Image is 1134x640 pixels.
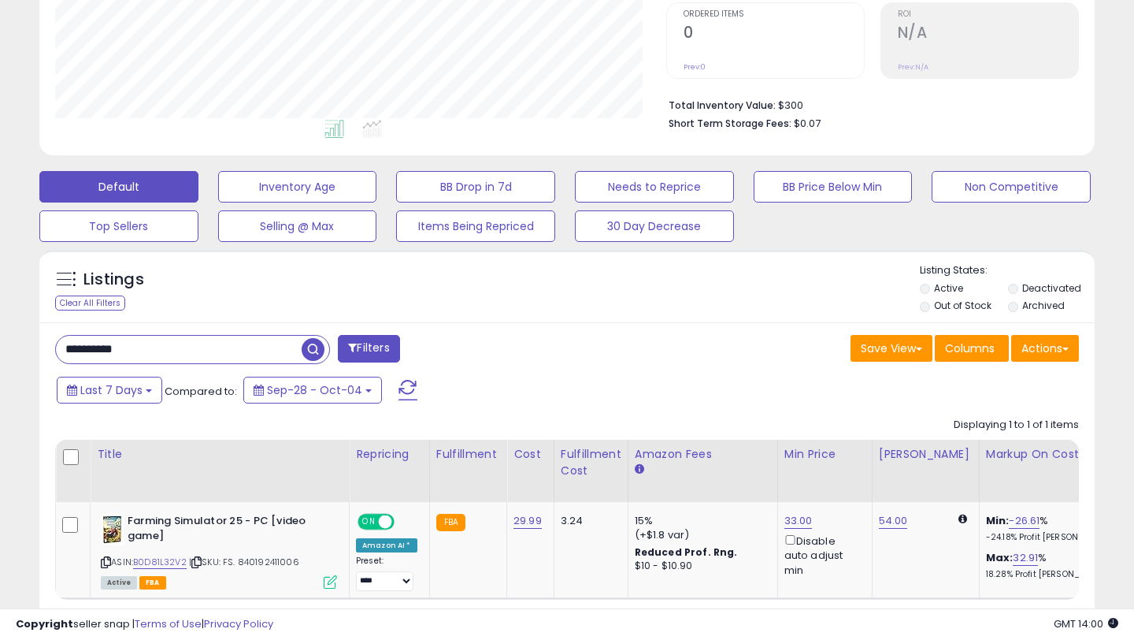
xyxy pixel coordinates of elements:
b: Reduced Prof. Rng. [635,545,738,559]
button: Needs to Reprice [575,171,734,203]
div: Title [97,446,343,463]
span: Columns [945,340,995,356]
span: 2025-10-12 14:00 GMT [1054,616,1118,631]
button: BB Price Below Min [754,171,913,203]
h2: 0 [684,24,864,45]
button: Default [39,171,198,203]
div: Cost [513,446,547,463]
p: -24.18% Profit [PERSON_NAME] [986,532,1117,543]
b: Min: [986,513,1010,528]
div: 3.24 [561,514,616,528]
div: Repricing [356,446,423,463]
th: The percentage added to the cost of goods (COGS) that forms the calculator for Min & Max prices. [979,440,1128,502]
span: ROI [898,10,1078,19]
div: Preset: [356,556,417,591]
a: -26.61 [1009,513,1039,529]
span: | SKU: FS. 840192411006 [189,556,299,568]
span: Compared to: [165,384,237,399]
div: Amazon AI * [356,538,417,553]
b: Short Term Storage Fees: [669,117,791,130]
button: Non Competitive [932,171,1091,203]
p: Listing States: [920,263,1095,278]
button: Items Being Repriced [396,210,555,242]
button: 30 Day Decrease [575,210,734,242]
span: Ordered Items [684,10,864,19]
a: 32.91 [1013,550,1038,566]
span: Last 7 Days [80,382,143,398]
span: All listings currently available for purchase on Amazon [101,576,137,590]
small: Prev: N/A [898,62,928,72]
button: Selling @ Max [218,210,377,242]
b: Farming Simulator 25 - PC [video game] [128,514,319,547]
div: (+$1.8 var) [635,528,765,542]
div: Disable auto adjust min [784,532,860,578]
label: Out of Stock [934,299,991,312]
div: Displaying 1 to 1 of 1 items [954,418,1079,433]
a: Privacy Policy [204,616,273,631]
button: Columns [935,335,1009,362]
span: FBA [139,576,166,590]
small: Amazon Fees. [635,463,644,477]
div: [PERSON_NAME] [879,446,973,463]
button: Actions [1011,335,1079,362]
div: seller snap | | [16,617,273,632]
small: Prev: 0 [684,62,706,72]
button: Inventory Age [218,171,377,203]
div: % [986,551,1117,580]
strong: Copyright [16,616,73,631]
div: Fulfillment [436,446,500,463]
span: $0.07 [794,116,821,131]
label: Active [934,281,963,295]
a: 54.00 [879,513,908,529]
li: $300 [669,95,1067,113]
div: % [986,514,1117,543]
button: Top Sellers [39,210,198,242]
b: Total Inventory Value: [669,99,776,112]
div: Min Price [784,446,865,463]
div: $10 - $10.90 [635,560,765,573]
div: ASIN: [101,514,337,587]
a: 29.99 [513,513,542,529]
button: Filters [338,335,399,363]
h2: N/A [898,24,1078,45]
div: Fulfillment Cost [561,446,621,479]
div: Amazon Fees [635,446,771,463]
p: 18.28% Profit [PERSON_NAME] [986,569,1117,580]
button: Save View [850,335,932,362]
div: 15% [635,514,765,528]
span: OFF [392,515,417,529]
h5: Listings [83,269,144,291]
div: Clear All Filters [55,296,125,311]
img: 51cDUqy4hjL._SL40_.jpg [101,514,124,545]
button: Sep-28 - Oct-04 [243,377,382,404]
a: B0D81L32V2 [133,556,187,569]
button: Last 7 Days [57,377,162,404]
a: 33.00 [784,513,813,529]
div: Markup on Cost [986,446,1122,463]
a: Terms of Use [135,616,202,631]
label: Archived [1022,299,1065,312]
b: Max: [986,550,1014,565]
label: Deactivated [1022,281,1081,295]
span: Sep-28 - Oct-04 [267,382,362,398]
span: ON [359,515,379,529]
small: FBA [436,514,465,531]
button: BB Drop in 7d [396,171,555,203]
